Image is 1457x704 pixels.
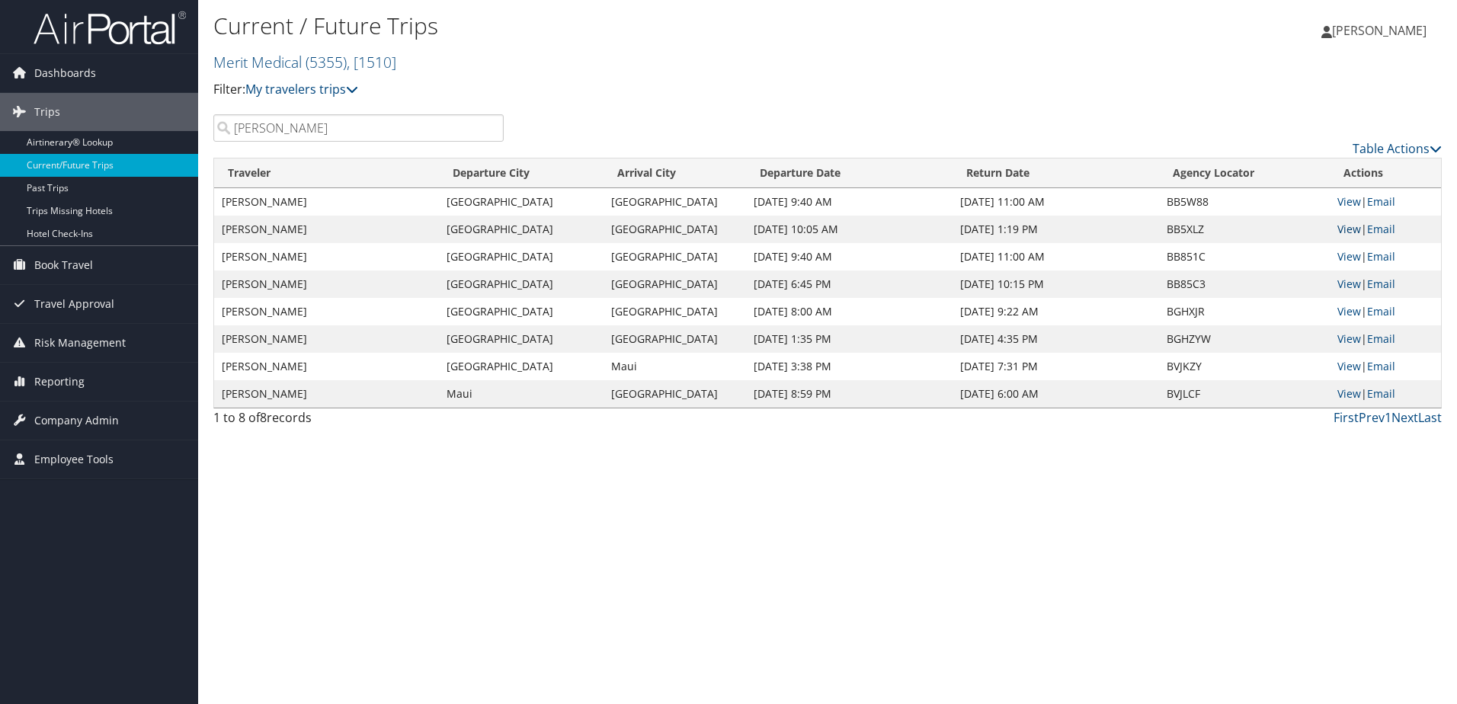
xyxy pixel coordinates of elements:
[34,54,96,92] span: Dashboards
[34,363,85,401] span: Reporting
[1330,216,1441,243] td: |
[1367,331,1395,346] a: Email
[1159,298,1330,325] td: BGHXJR
[1367,359,1395,373] a: Email
[1337,386,1361,401] a: View
[34,246,93,284] span: Book Travel
[604,216,746,243] td: [GEOGRAPHIC_DATA]
[1321,8,1442,53] a: [PERSON_NAME]
[1330,353,1441,380] td: |
[1337,331,1361,346] a: View
[746,298,953,325] td: [DATE] 8:00 AM
[214,298,439,325] td: [PERSON_NAME]
[953,298,1159,325] td: [DATE] 9:22 AM
[1359,409,1385,426] a: Prev
[306,52,347,72] span: ( 5355 )
[1330,380,1441,408] td: |
[604,158,746,188] th: Arrival City: activate to sort column ascending
[214,270,439,298] td: [PERSON_NAME]
[746,325,953,353] td: [DATE] 1:35 PM
[34,440,114,478] span: Employee Tools
[953,216,1159,243] td: [DATE] 1:19 PM
[1159,353,1330,380] td: BVJKZY
[1337,304,1361,318] a: View
[1418,409,1442,426] a: Last
[953,325,1159,353] td: [DATE] 4:35 PM
[439,158,604,188] th: Departure City: activate to sort column ascending
[1337,359,1361,373] a: View
[34,285,114,323] span: Travel Approval
[746,353,953,380] td: [DATE] 3:38 PM
[953,158,1159,188] th: Return Date: activate to sort column ascending
[260,409,267,426] span: 8
[604,243,746,270] td: [GEOGRAPHIC_DATA]
[604,380,746,408] td: [GEOGRAPHIC_DATA]
[1337,249,1361,264] a: View
[439,216,604,243] td: [GEOGRAPHIC_DATA]
[604,353,746,380] td: Maui
[604,188,746,216] td: [GEOGRAPHIC_DATA]
[953,243,1159,270] td: [DATE] 11:00 AM
[746,216,953,243] td: [DATE] 10:05 AM
[1330,188,1441,216] td: |
[34,93,60,131] span: Trips
[214,380,439,408] td: [PERSON_NAME]
[1367,249,1395,264] a: Email
[1159,380,1330,408] td: BVJLCF
[439,380,604,408] td: Maui
[245,81,358,98] a: My travelers trips
[214,353,439,380] td: [PERSON_NAME]
[439,298,604,325] td: [GEOGRAPHIC_DATA]
[746,380,953,408] td: [DATE] 8:59 PM
[1367,194,1395,209] a: Email
[214,158,439,188] th: Traveler: activate to sort column ascending
[213,80,1033,100] p: Filter:
[34,10,186,46] img: airportal-logo.png
[604,325,746,353] td: [GEOGRAPHIC_DATA]
[1159,188,1330,216] td: BB5W88
[214,243,439,270] td: [PERSON_NAME]
[1159,270,1330,298] td: BB85C3
[213,10,1033,42] h1: Current / Future Trips
[213,408,504,434] div: 1 to 8 of records
[953,188,1159,216] td: [DATE] 11:00 AM
[1159,158,1330,188] th: Agency Locator: activate to sort column ascending
[746,270,953,298] td: [DATE] 6:45 PM
[214,325,439,353] td: [PERSON_NAME]
[604,298,746,325] td: [GEOGRAPHIC_DATA]
[953,270,1159,298] td: [DATE] 10:15 PM
[214,188,439,216] td: [PERSON_NAME]
[439,325,604,353] td: [GEOGRAPHIC_DATA]
[439,353,604,380] td: [GEOGRAPHIC_DATA]
[1337,222,1361,236] a: View
[1330,243,1441,270] td: |
[1367,222,1395,236] a: Email
[1353,140,1442,157] a: Table Actions
[439,243,604,270] td: [GEOGRAPHIC_DATA]
[1330,158,1441,188] th: Actions
[213,114,504,142] input: Search Traveler or Arrival City
[1337,277,1361,291] a: View
[604,270,746,298] td: [GEOGRAPHIC_DATA]
[1337,194,1361,209] a: View
[1159,216,1330,243] td: BB5XLZ
[746,188,953,216] td: [DATE] 9:40 AM
[746,158,953,188] th: Departure Date: activate to sort column descending
[1385,409,1391,426] a: 1
[1159,325,1330,353] td: BGHZYW
[1391,409,1418,426] a: Next
[439,188,604,216] td: [GEOGRAPHIC_DATA]
[1330,270,1441,298] td: |
[953,380,1159,408] td: [DATE] 6:00 AM
[1330,325,1441,353] td: |
[347,52,396,72] span: , [ 1510 ]
[34,324,126,362] span: Risk Management
[1334,409,1359,426] a: First
[1330,298,1441,325] td: |
[34,402,119,440] span: Company Admin
[1367,304,1395,318] a: Email
[953,353,1159,380] td: [DATE] 7:31 PM
[746,243,953,270] td: [DATE] 9:40 AM
[214,216,439,243] td: [PERSON_NAME]
[1367,386,1395,401] a: Email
